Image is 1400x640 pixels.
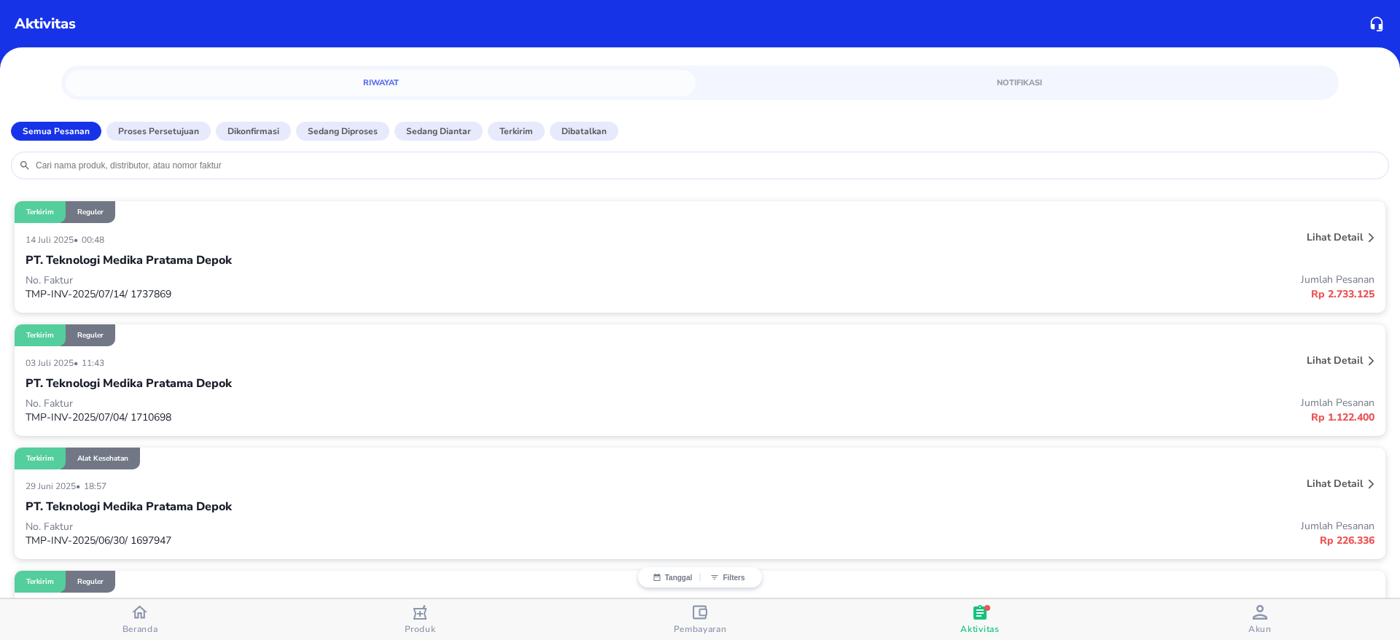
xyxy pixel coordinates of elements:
span: Notifikasi [713,76,1326,90]
button: Aktivitas [840,599,1120,640]
p: Lihat detail [1307,354,1363,367]
p: Terkirim [499,125,533,138]
p: TMP-INV-2025/07/14/ 1737869 [26,287,700,301]
a: Riwayat [66,70,696,96]
p: No. Faktur [26,273,700,287]
p: Rp 226.336 [700,533,1374,548]
p: No. Faktur [26,397,700,410]
p: TMP-INV-2025/07/04/ 1710698 [26,410,700,424]
button: Dikonfirmasi [216,122,291,141]
span: Produk [405,623,436,635]
button: Tanggal [645,573,700,582]
p: 03 Juli 2025 • [26,357,82,369]
span: Aktivitas [960,623,999,635]
button: Proses Persetujuan [106,122,211,141]
p: Lihat detail [1307,477,1363,491]
p: 14 Juli 2025 • [26,234,82,246]
p: Proses Persetujuan [118,125,199,138]
p: No. Faktur [26,520,700,534]
button: Sedang diantar [394,122,483,141]
p: Reguler [77,330,104,340]
button: Sedang diproses [296,122,389,141]
span: Pembayaran [674,623,727,635]
p: Dibatalkan [561,125,607,138]
span: Riwayat [74,76,687,90]
p: PT. Teknologi Medika Pratama Depok [26,251,232,269]
p: Jumlah Pesanan [700,396,1374,410]
p: Semua Pesanan [23,125,90,138]
p: PT. Teknologi Medika Pratama Depok [26,375,232,392]
span: Akun [1248,623,1272,635]
p: Lihat detail [1307,230,1363,244]
p: TMP-INV-2025/06/30/ 1697947 [26,534,700,547]
p: 18:57 [84,480,110,492]
p: Jumlah Pesanan [700,273,1374,286]
p: Jumlah Pesanan [700,519,1374,533]
p: Dikonfirmasi [227,125,279,138]
p: Rp 2.733.125 [700,286,1374,302]
button: Terkirim [488,122,545,141]
p: 00:48 [82,234,108,246]
p: Aktivitas [15,13,76,35]
input: Cari nama produk, distributor, atau nomor faktur [34,160,1381,171]
p: Sedang diproses [308,125,378,138]
button: Pembayaran [560,599,840,640]
p: Reguler [77,207,104,217]
div: simple tabs [61,66,1339,96]
p: Terkirim [26,207,54,217]
p: 11:43 [82,357,108,369]
button: Dibatalkan [550,122,618,141]
p: Terkirim [26,453,54,464]
p: 29 Juni 2025 • [26,480,84,492]
p: Alat Kesehatan [77,453,128,464]
button: Filters [700,573,755,582]
p: Terkirim [26,330,54,340]
p: PT. Teknologi Medika Pratama Depok [26,498,232,515]
button: Produk [280,599,560,640]
p: Sedang diantar [406,125,471,138]
p: Rp 1.122.400 [700,410,1374,425]
span: Beranda [122,623,158,635]
button: Semua Pesanan [11,122,101,141]
a: Notifikasi [704,70,1334,96]
button: Akun [1120,599,1400,640]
